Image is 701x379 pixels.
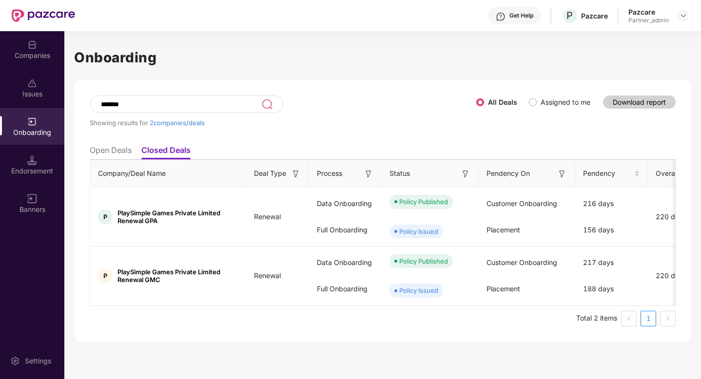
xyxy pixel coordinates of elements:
span: Pendency [583,168,632,179]
span: Customer Onboarding [487,199,557,208]
div: 156 days [575,217,648,243]
img: svg+xml;base64,PHN2ZyBpZD0iSXNzdWVzX2Rpc2FibGVkIiB4bWxucz0iaHR0cDovL3d3dy53My5vcmcvMjAwMC9zdmciIH... [27,78,37,88]
li: Previous Page [621,311,637,326]
div: Showing results for [90,119,476,127]
button: right [660,311,676,326]
img: svg+xml;base64,PHN2ZyBpZD0iU2V0dGluZy0yMHgyMCIgeG1sbnM9Imh0dHA6Ly93d3cudzMub3JnLzIwMDAvc3ZnIiB3aW... [10,356,20,366]
div: Policy Published [399,197,448,207]
a: 1 [641,311,656,326]
button: Download report [603,95,676,109]
span: left [626,316,632,322]
img: svg+xml;base64,PHN2ZyB3aWR0aD0iMTYiIGhlaWdodD0iMTYiIHZpZXdCb3g9IjAgMCAxNiAxNiIgZmlsbD0ibm9uZSIgeG... [27,194,37,204]
div: Full Onboarding [309,217,382,243]
span: Process [317,168,342,179]
div: Settings [22,356,54,366]
div: Pazcare [581,11,608,20]
span: 2 companies/deals [150,119,205,127]
label: All Deals [488,98,517,106]
li: Total 2 items [576,311,617,326]
div: Policy Issued [399,227,438,236]
img: New Pazcare Logo [12,9,75,22]
img: svg+xml;base64,PHN2ZyBpZD0iRHJvcGRvd24tMzJ4MzIiIHhtbG5zPSJodHRwOi8vd3d3LnczLm9yZy8yMDAwL3N2ZyIgd2... [680,12,687,19]
div: Policy Issued [399,285,438,295]
span: Renewal [246,212,289,221]
li: Open Deals [90,145,132,159]
div: Partner_admin [628,17,669,24]
span: P [566,10,573,21]
div: Data Onboarding [309,249,382,276]
img: svg+xml;base64,PHN2ZyB3aWR0aD0iMjQiIGhlaWdodD0iMjUiIHZpZXdCb3g9IjAgMCAyNCAyNSIgZmlsbD0ibm9uZSIgeG... [261,98,273,110]
div: Full Onboarding [309,276,382,302]
span: Renewal [246,271,289,280]
img: svg+xml;base64,PHN2ZyB3aWR0aD0iMTYiIGhlaWdodD0iMTYiIHZpZXdCb3g9IjAgMCAxNiAxNiIgZmlsbD0ibm9uZSIgeG... [364,169,373,179]
div: 188 days [575,276,648,302]
div: P [98,268,113,283]
button: left [621,311,637,326]
li: Closed Deals [141,145,191,159]
img: svg+xml;base64,PHN2ZyBpZD0iSGVscC0zMngzMiIgeG1sbnM9Imh0dHA6Ly93d3cudzMub3JnLzIwMDAvc3ZnIiB3aWR0aD... [496,12,506,21]
div: 217 days [575,249,648,276]
img: svg+xml;base64,PHN2ZyBpZD0iQ29tcGFuaWVzIiB4bWxucz0iaHR0cDovL3d3dy53My5vcmcvMjAwMC9zdmciIHdpZHRoPS... [27,40,37,50]
span: Deal Type [254,168,286,179]
div: 216 days [575,190,648,217]
label: Assigned to me [541,98,590,106]
img: svg+xml;base64,PHN2ZyB3aWR0aD0iMTYiIGhlaWdodD0iMTYiIHZpZXdCb3g9IjAgMCAxNiAxNiIgZmlsbD0ibm9uZSIgeG... [461,169,470,179]
div: Data Onboarding [309,190,382,217]
span: Placement [487,284,520,293]
div: Pazcare [628,7,669,17]
img: svg+xml;base64,PHN2ZyB3aWR0aD0iMTYiIGhlaWdodD0iMTYiIHZpZXdCb3g9IjAgMCAxNiAxNiIgZmlsbD0ibm9uZSIgeG... [557,169,567,179]
span: Placement [487,226,520,234]
h1: Onboarding [74,47,691,68]
span: PlaySimple Games Private Limited Renewal GPA [117,209,238,225]
div: Policy Published [399,256,448,266]
span: Pendency On [487,168,530,179]
img: svg+xml;base64,PHN2ZyB3aWR0aD0iMTQuNSIgaGVpZ2h0PSIxNC41IiB2aWV3Qm94PSIwIDAgMTYgMTYiIGZpbGw9Im5vbm... [27,155,37,165]
li: 1 [641,311,656,326]
th: Company/Deal Name [90,160,246,187]
span: PlaySimple Games Private Limited Renewal GMC [117,268,238,284]
span: Status [389,168,410,179]
th: Pendency [575,160,648,187]
span: right [665,316,671,322]
img: svg+xml;base64,PHN2ZyB3aWR0aD0iMjAiIGhlaWdodD0iMjAiIHZpZXdCb3g9IjAgMCAyMCAyMCIgZmlsbD0ibm9uZSIgeG... [27,117,37,127]
div: Get Help [509,12,533,19]
span: Customer Onboarding [487,258,557,266]
img: svg+xml;base64,PHN2ZyB3aWR0aD0iMTYiIGhlaWdodD0iMTYiIHZpZXdCb3g9IjAgMCAxNiAxNiIgZmlsbD0ibm9uZSIgeG... [291,169,301,179]
li: Next Page [660,311,676,326]
div: P [98,209,113,224]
